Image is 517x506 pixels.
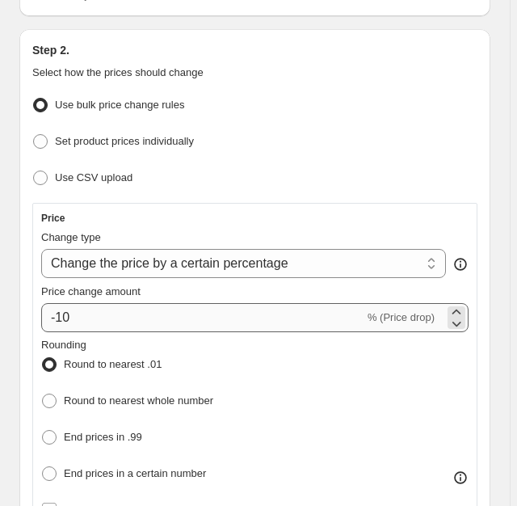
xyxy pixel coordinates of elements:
[64,431,142,443] span: End prices in .99
[55,99,184,111] span: Use bulk price change rules
[55,135,194,147] span: Set product prices individually
[55,171,132,183] span: Use CSV upload
[64,358,162,370] span: Round to nearest .01
[64,467,206,479] span: End prices in a certain number
[64,394,213,407] span: Round to nearest whole number
[41,212,65,225] h3: Price
[41,339,86,351] span: Rounding
[41,303,364,332] input: -15
[452,256,469,272] div: help
[32,42,477,58] h2: Step 2.
[368,311,435,323] span: % (Price drop)
[41,231,101,243] span: Change type
[32,65,477,81] p: Select how the prices should change
[41,285,141,297] span: Price change amount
